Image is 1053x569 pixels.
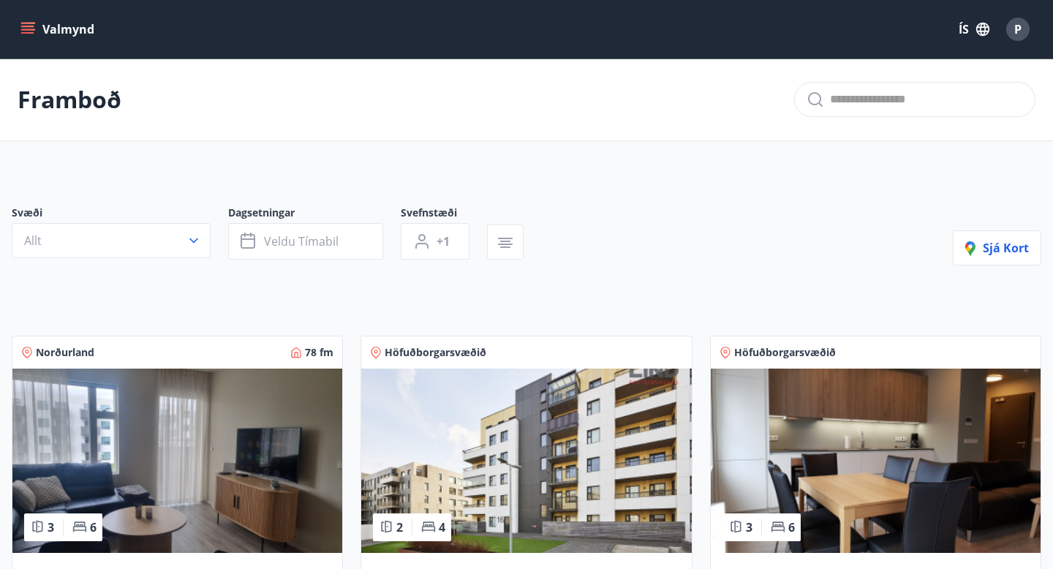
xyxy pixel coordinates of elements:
button: Allt [12,223,211,258]
button: Sjá kort [953,230,1041,265]
button: Veldu tímabil [228,223,383,260]
span: 6 [90,519,97,535]
span: Svefnstæði [401,206,487,223]
span: Veldu tímabil [264,233,339,249]
span: P [1014,21,1022,37]
span: 6 [788,519,795,535]
img: Paella dish [711,369,1041,553]
span: Dagsetningar [228,206,401,223]
button: +1 [401,223,469,260]
span: Allt [24,233,42,249]
span: 3 [746,519,752,535]
img: Paella dish [12,369,342,553]
span: 2 [396,519,403,535]
span: Höfuðborgarsvæðið [734,345,836,360]
button: menu [18,16,100,42]
span: Svæði [12,206,228,223]
p: Framboð [18,83,121,116]
button: P [1000,12,1035,47]
span: 3 [48,519,54,535]
span: 78 fm [305,345,333,360]
span: Sjá kort [965,240,1029,256]
img: Paella dish [361,369,691,553]
span: +1 [437,233,450,249]
button: ÍS [951,16,997,42]
span: Höfuðborgarsvæðið [385,345,486,360]
span: Norðurland [36,345,94,360]
span: 4 [439,519,445,535]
